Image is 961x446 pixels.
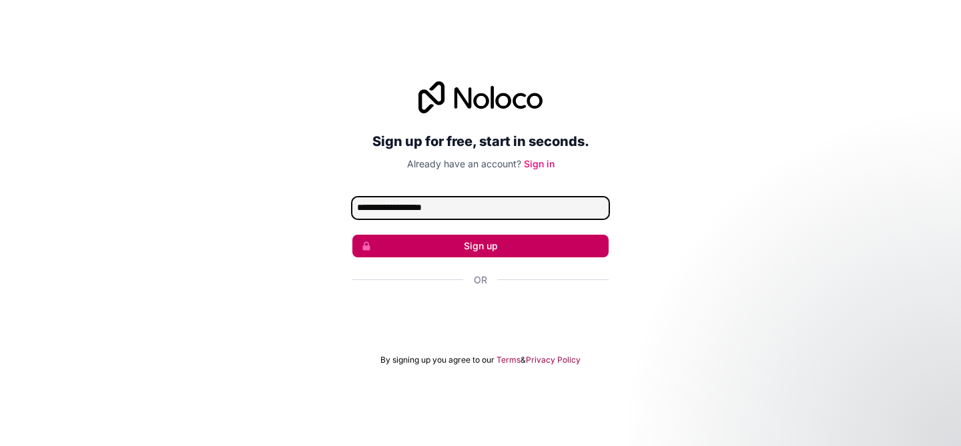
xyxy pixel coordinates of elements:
span: & [521,355,526,365]
span: By signing up you agree to our [380,355,495,365]
h2: Sign up for free, start in seconds. [352,129,609,153]
a: Terms [497,355,521,365]
span: Or [474,273,487,287]
iframe: Sign in with Google Button [346,301,615,331]
a: Sign in [524,158,555,169]
input: Email address [352,197,609,219]
button: Sign up [352,235,609,257]
span: Already have an account? [407,158,521,169]
a: Privacy Policy [526,355,581,365]
iframe: Intercom notifications message [694,346,961,439]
